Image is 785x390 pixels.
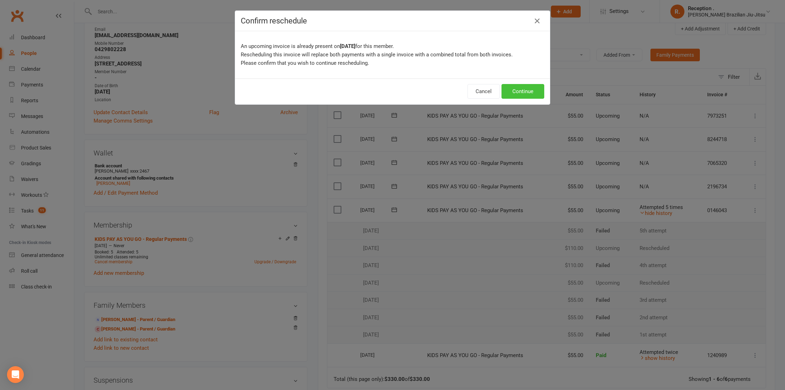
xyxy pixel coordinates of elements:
[340,43,355,49] b: [DATE]
[7,366,24,383] div: Open Intercom Messenger
[501,84,544,99] button: Continue
[241,42,544,67] p: An upcoming invoice is already present on for this member. Rescheduling this invoice will replace...
[467,84,500,99] button: Cancel
[241,16,544,25] h4: Confirm reschedule
[532,15,543,27] button: Close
